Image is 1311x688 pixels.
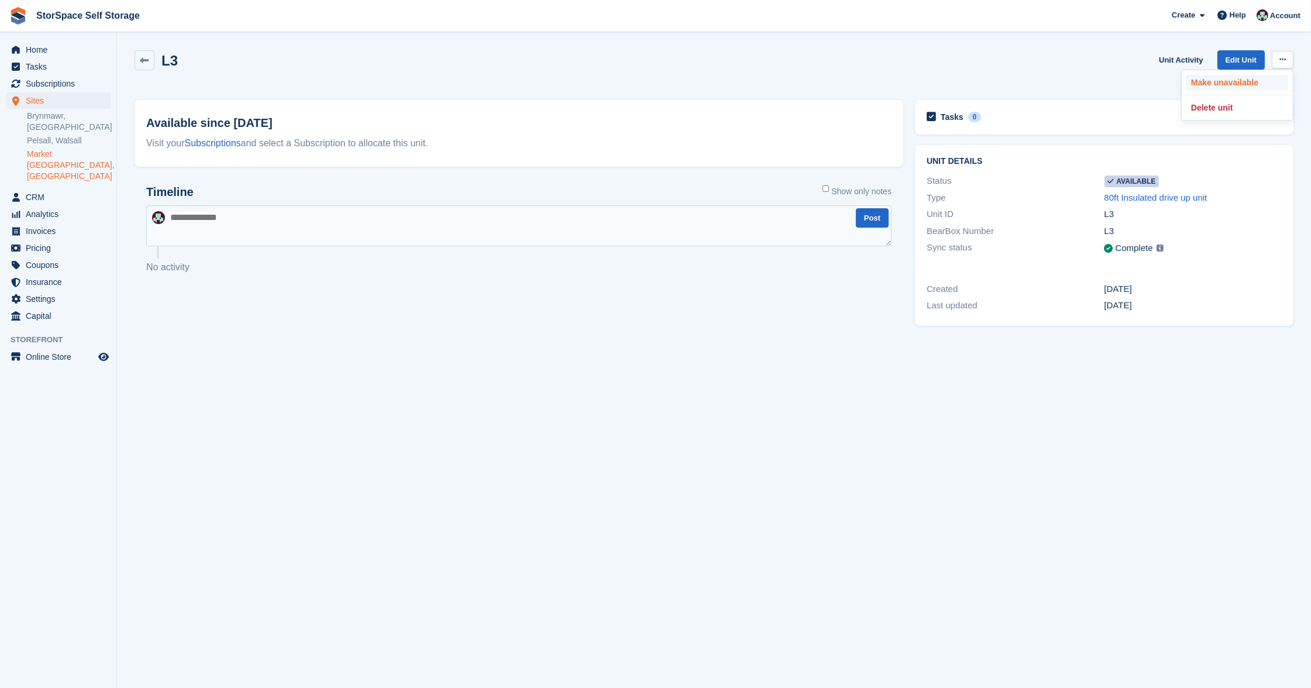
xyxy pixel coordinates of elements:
[1104,225,1282,238] div: L3
[1270,10,1300,22] span: Account
[1217,50,1265,70] a: Edit Unit
[927,225,1104,238] div: BearBox Number
[1104,283,1282,296] div: [DATE]
[146,114,892,132] h2: Available since [DATE]
[26,223,96,239] span: Invoices
[927,299,1104,312] div: Last updated
[32,6,144,25] a: StorSpace Self Storage
[6,240,111,256] a: menu
[27,149,111,182] a: Market [GEOGRAPHIC_DATA], [GEOGRAPHIC_DATA]
[26,240,96,256] span: Pricing
[26,92,96,109] span: Sites
[1172,9,1195,21] span: Create
[968,112,982,122] div: 0
[1230,9,1246,21] span: Help
[6,189,111,205] a: menu
[27,111,111,133] a: Brynmawr, [GEOGRAPHIC_DATA]
[1257,9,1268,21] img: Ross Hadlington
[6,274,111,290] a: menu
[1186,100,1288,115] a: Delete unit
[1154,50,1207,70] a: Unit Activity
[161,53,178,68] h2: L3
[26,274,96,290] span: Insurance
[1104,299,1282,312] div: [DATE]
[6,223,111,239] a: menu
[26,257,96,273] span: Coupons
[6,75,111,92] a: menu
[152,211,165,224] img: Ross Hadlington
[146,185,194,199] h2: Timeline
[6,42,111,58] a: menu
[26,189,96,205] span: CRM
[26,308,96,324] span: Capital
[6,257,111,273] a: menu
[9,7,27,25] img: stora-icon-8386f47178a22dfd0bd8f6a31ec36ba5ce8667c1dd55bd0f319d3a0aa187defe.svg
[27,135,111,146] a: Pelsall, Walsall
[927,174,1104,188] div: Status
[146,260,892,274] p: No activity
[146,136,892,150] div: Visit your and select a Subscription to allocate this unit.
[927,191,1104,205] div: Type
[856,208,889,228] button: Post
[927,283,1104,296] div: Created
[927,208,1104,221] div: Unit ID
[6,206,111,222] a: menu
[26,206,96,222] span: Analytics
[823,185,830,192] input: Show only notes
[11,334,116,346] span: Storefront
[927,241,1104,256] div: Sync status
[1104,176,1159,187] span: Available
[26,42,96,58] span: Home
[1116,242,1153,255] div: Complete
[1104,208,1282,221] div: L3
[1104,192,1207,202] a: 80ft Insulated drive up unit
[6,349,111,365] a: menu
[927,157,1282,166] h2: Unit details
[185,138,241,148] a: Subscriptions
[941,112,964,122] h2: Tasks
[97,350,111,364] a: Preview store
[6,308,111,324] a: menu
[6,59,111,75] a: menu
[6,291,111,307] a: menu
[26,75,96,92] span: Subscriptions
[26,59,96,75] span: Tasks
[823,185,892,198] label: Show only notes
[6,92,111,109] a: menu
[26,349,96,365] span: Online Store
[1186,75,1288,90] a: Make unavailable
[26,291,96,307] span: Settings
[1157,245,1164,252] img: icon-info-grey-7440780725fd019a000dd9b08b2336e03edf1995a4989e88bcd33f0948082b44.svg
